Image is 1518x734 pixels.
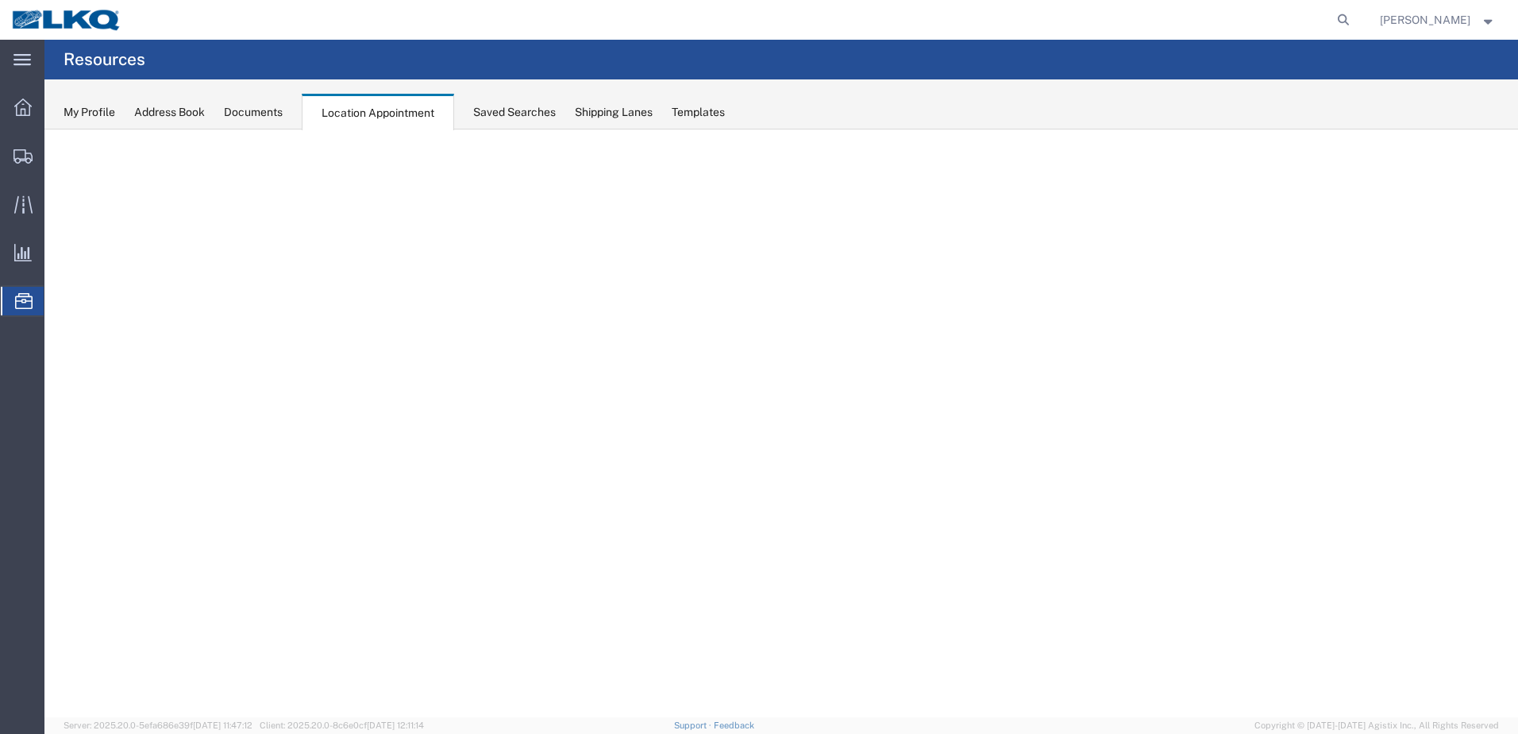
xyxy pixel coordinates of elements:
[575,104,653,121] div: Shipping Lanes
[714,720,754,730] a: Feedback
[1254,719,1499,732] span: Copyright © [DATE]-[DATE] Agistix Inc., All Rights Reserved
[224,104,283,121] div: Documents
[674,720,714,730] a: Support
[1380,11,1470,29] span: Adrienne Brown
[11,8,122,32] img: logo
[260,720,424,730] span: Client: 2025.20.0-8c6e0cf
[64,40,145,79] h4: Resources
[1379,10,1497,29] button: [PERSON_NAME]
[134,104,205,121] div: Address Book
[64,104,115,121] div: My Profile
[473,104,556,121] div: Saved Searches
[672,104,725,121] div: Templates
[302,94,454,130] div: Location Appointment
[367,720,424,730] span: [DATE] 12:11:14
[64,720,252,730] span: Server: 2025.20.0-5efa686e39f
[44,129,1518,717] iframe: FS Legacy Container
[193,720,252,730] span: [DATE] 11:47:12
